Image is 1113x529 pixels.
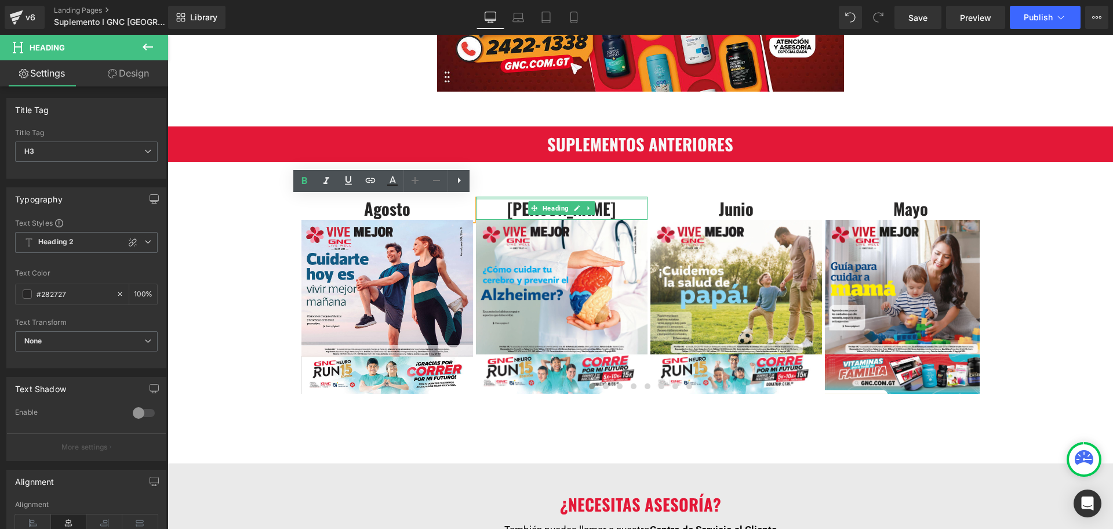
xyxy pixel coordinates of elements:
[908,12,927,24] span: Save
[168,6,225,29] a: New Library
[23,10,38,25] div: v6
[560,6,588,29] a: Mobile
[839,6,862,29] button: Undo
[1010,6,1081,29] button: Publish
[15,470,54,487] div: Alignment
[1024,13,1053,22] span: Publish
[960,12,991,24] span: Preview
[168,35,1113,529] iframe: To enrich screen reader interactions, please activate Accessibility in Grammarly extension settings
[7,433,166,461] button: More settings
[15,378,66,394] div: Text Shadow
[54,6,187,15] a: Landing Pages
[657,162,829,186] h3: Mayo
[15,188,63,204] div: Typography
[15,129,158,137] div: Title Tag
[24,336,42,345] b: None
[1074,490,1101,517] div: Open Intercom Messenger
[308,185,480,358] img: ¿Cómo cuidar tu cerebro y prevenir el Alzheimer?
[946,6,1005,29] a: Preview
[86,60,170,86] a: Design
[5,6,45,29] a: v6
[867,6,890,29] button: Redo
[190,12,217,23] span: Library
[15,218,158,227] div: Text Styles
[504,6,532,29] a: Laptop
[38,237,74,247] b: Heading 2
[483,185,654,358] img: ¡Cuidemos la salud de papá!
[134,185,305,359] img: Cuidarte hoy es vivir mejor mañana
[134,162,305,186] h3: Agosto
[657,185,829,358] img: Suplemento sobre un las alergias estacionales
[15,269,158,277] div: Text Color
[416,166,428,180] a: Expand / Collapse
[61,442,108,452] p: More settings
[373,166,403,180] span: Heading
[15,501,158,509] div: Alignment
[1085,6,1108,29] button: More
[477,6,504,29] a: Desktop
[380,97,566,121] font: SUPLEMENTOS ANTERIORES
[15,408,121,420] div: Enable
[532,6,560,29] a: Tablet
[37,288,111,300] input: Color
[392,457,554,481] strong: ¿Necesitas Asesoría?
[483,162,654,186] h3: Junio
[15,99,49,115] div: Title Tag
[482,489,609,501] strong: Centro de Servicio al Cliente
[24,147,34,155] b: H3
[896,442,937,485] iframe: Chat
[54,17,165,27] span: Suplemento I GNC [GEOGRAPHIC_DATA]
[129,284,157,305] div: %
[30,43,65,52] span: Heading
[15,318,158,327] div: Text Transform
